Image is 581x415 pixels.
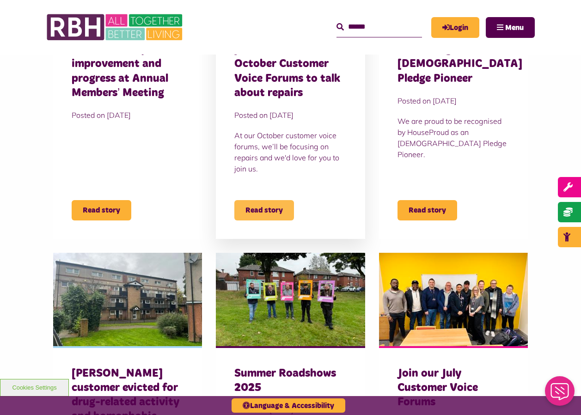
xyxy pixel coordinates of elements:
img: RBH [46,9,185,45]
h3: Summer Roadshows 2025 [234,366,346,395]
p: We are proud to be recognised by HouseProud as an [DEMOGRAPHIC_DATA] Pledge Pioneer. [398,116,509,160]
span: Posted on [DATE] [234,110,346,121]
h3: RBH marks a year of improvement and progress at Annual Members’ Meeting [72,43,183,100]
p: At our October customer voice forums, we’ll be focusing on repairs and we'd love for you to join us. [234,130,346,174]
img: Angel Meadow [53,253,202,346]
span: Read story [234,200,294,220]
h3: Join us at our October Customer Voice Forums to talk about repairs [234,43,346,100]
span: Read story [72,200,131,220]
a: MyRBH [431,17,479,38]
img: Group photo of customers and colleagues at the Lighthouse Project [379,253,528,346]
button: Language & Accessibility [232,398,345,413]
span: Menu [505,24,524,31]
h3: Join our July Customer Voice Forums [398,366,509,410]
h3: RBH recognised as an [DEMOGRAPHIC_DATA] Pledge Pioneer [398,43,509,86]
iframe: Netcall Web Assistant for live chat [539,373,581,415]
button: Navigation [486,17,535,38]
img: Image (21) [216,253,365,346]
span: Read story [398,200,457,220]
span: Posted on [DATE] [72,110,183,121]
span: Posted on [DATE] [398,95,509,106]
input: Search [336,17,422,37]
